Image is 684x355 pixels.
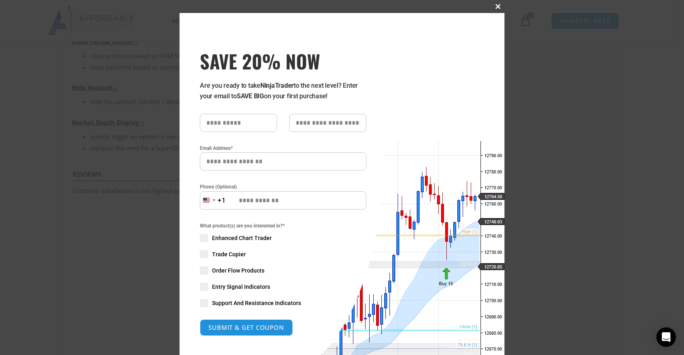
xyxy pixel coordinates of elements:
label: Entry Signal Indicators [200,283,366,291]
span: Enhanced Chart Trader [212,234,272,242]
span: Entry Signal Indicators [212,283,270,291]
span: SAVE 20% NOW [200,50,366,72]
button: SUBMIT & GET COUPON [200,319,293,336]
span: Support And Resistance Indicators [212,299,301,307]
label: Enhanced Chart Trader [200,234,366,242]
span: Trade Copier [212,250,246,258]
strong: SAVE BIG [237,92,264,100]
div: +1 [218,195,226,206]
span: What product(s) are you interested in? [200,222,366,230]
div: Open Intercom Messenger [656,327,676,347]
label: Email Address [200,144,366,152]
p: Are you ready to take to the next level? Enter your email to on your first purchase! [200,80,366,102]
strong: NinjaTrader [260,82,294,89]
button: Selected country [200,191,226,210]
span: Order Flow Products [212,266,264,275]
label: Support And Resistance Indicators [200,299,366,307]
label: Order Flow Products [200,266,366,275]
label: Phone (Optional) [200,183,366,191]
label: Trade Copier [200,250,366,258]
